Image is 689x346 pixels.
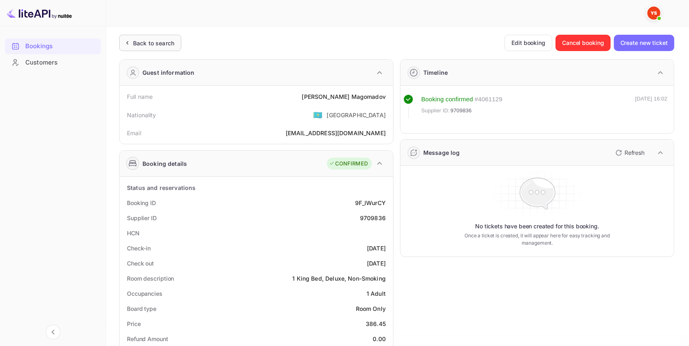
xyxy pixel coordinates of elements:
[127,244,151,252] div: Check-in
[360,214,386,222] div: 9709836
[127,304,156,313] div: Board type
[329,160,368,168] div: CONFIRMED
[373,335,386,343] div: 0.00
[127,214,157,222] div: Supplier ID
[127,129,141,137] div: Email
[5,55,101,71] div: Customers
[423,68,448,77] div: Timeline
[127,289,162,298] div: Occupancies
[367,289,386,298] div: 1 Adult
[127,183,196,192] div: Status and reservations
[625,148,645,157] p: Refresh
[127,111,156,119] div: Nationality
[133,39,174,47] div: Back to search
[614,35,674,51] button: Create new ticket
[356,304,386,313] div: Room Only
[46,325,60,339] button: Collapse navigation
[475,222,599,230] p: No tickets have been created for this booking.
[475,95,502,104] div: # 4061129
[286,129,386,137] div: [EMAIL_ADDRESS][DOMAIN_NAME]
[647,7,660,20] img: Yandex Support
[421,95,473,104] div: Booking confirmed
[451,107,472,115] span: 9709836
[142,68,195,77] div: Guest information
[5,38,101,54] div: Bookings
[25,42,97,51] div: Bookings
[25,58,97,67] div: Customers
[313,107,322,122] span: United States
[367,259,386,268] div: [DATE]
[355,199,386,207] div: 9F_lWurCY
[142,159,187,168] div: Booking details
[127,92,153,101] div: Full name
[367,244,386,252] div: [DATE]
[366,319,386,328] div: 386.45
[127,319,141,328] div: Price
[302,92,386,101] div: [PERSON_NAME] Magomadov
[292,274,386,283] div: 1 King Bed, Deluxe, Non-Smoking
[127,229,140,237] div: HCN
[5,38,101,54] a: Bookings
[5,55,101,70] a: Customers
[635,95,667,118] div: [DATE] 16:02
[327,111,386,119] div: [GEOGRAPHIC_DATA]
[127,274,174,283] div: Room description
[423,148,460,157] div: Message log
[421,107,450,115] span: Supplier ID:
[556,35,611,51] button: Cancel booking
[127,199,156,207] div: Booking ID
[127,259,154,268] div: Check out
[7,7,72,20] img: LiteAPI logo
[127,335,168,343] div: Refund Amount
[464,232,611,247] p: Once a ticket is created, it will appear here for easy tracking and management.
[505,35,552,51] button: Edit booking
[611,146,648,159] button: Refresh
